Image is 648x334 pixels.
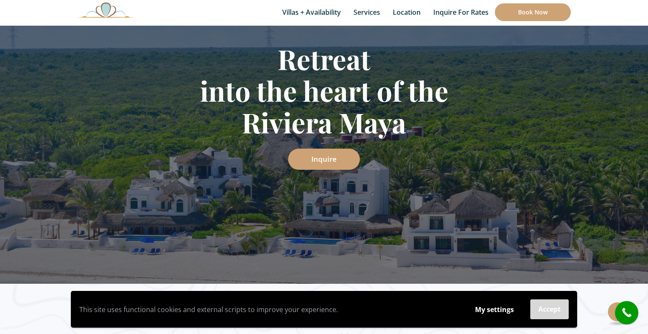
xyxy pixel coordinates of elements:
a: Book Now [495,3,571,21]
i: call [617,303,636,322]
a: call [615,301,638,324]
button: My settings [467,300,522,319]
h1: Retreat into the heart of the Riviera Maya [77,43,571,138]
a: Inquire [288,149,360,170]
img: Awesome Logo [77,2,135,18]
button: Accept [530,299,569,319]
p: This site uses functional cookies and external scripts to improve your experience. [79,303,459,316]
